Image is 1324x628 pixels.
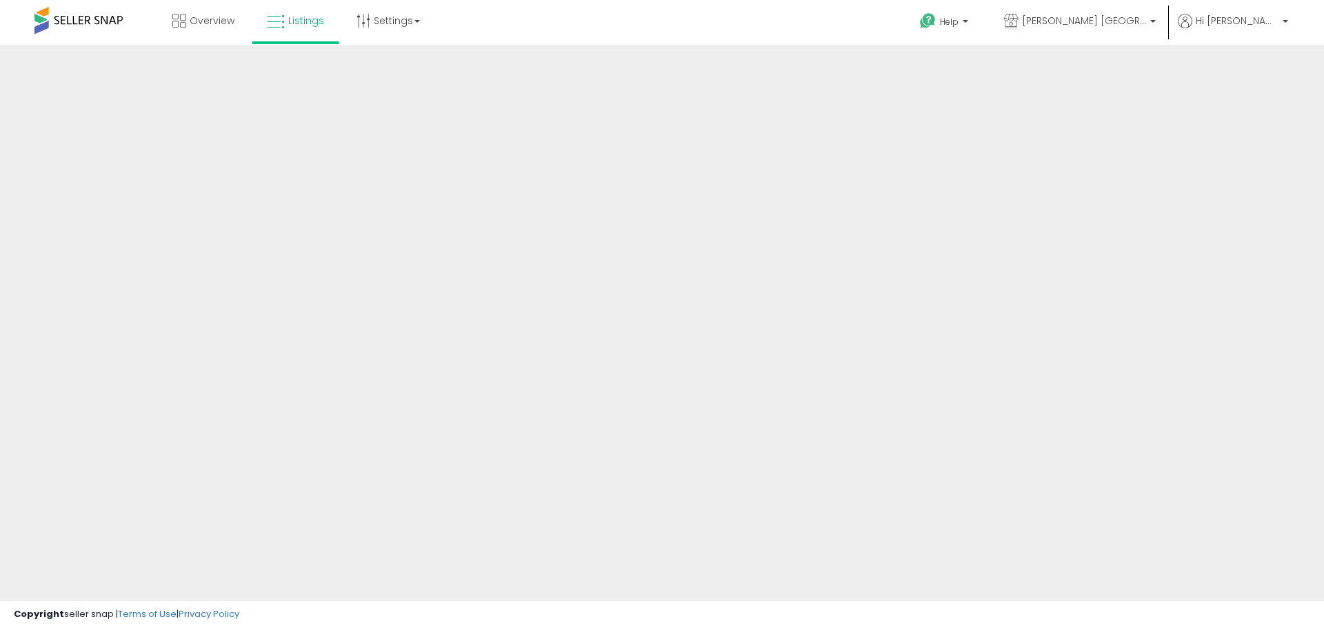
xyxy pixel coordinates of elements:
span: Help [940,16,959,28]
a: Hi [PERSON_NAME] [1178,14,1288,45]
a: Help [909,2,982,45]
strong: Copyright [14,607,64,620]
i: Get Help [919,12,936,30]
a: Terms of Use [118,607,177,620]
span: [PERSON_NAME] [GEOGRAPHIC_DATA] [1022,14,1146,28]
span: Overview [190,14,234,28]
a: Privacy Policy [179,607,239,620]
div: seller snap | | [14,608,239,621]
span: Listings [288,14,324,28]
span: Hi [PERSON_NAME] [1196,14,1278,28]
